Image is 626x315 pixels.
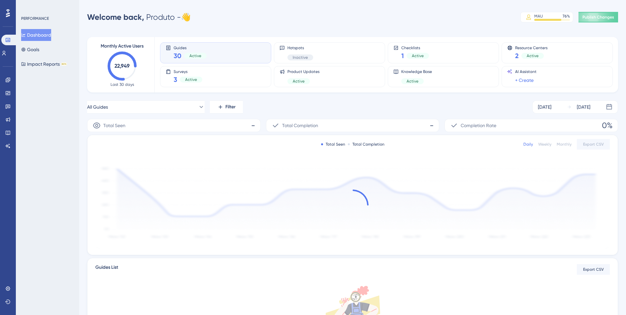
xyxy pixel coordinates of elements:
span: Export CSV [583,142,604,147]
span: Filter [225,103,236,111]
span: Monthly Active Users [101,42,144,50]
text: 22,949 [115,63,130,69]
span: Last 30 days [111,82,134,87]
span: Completion Rate [461,122,496,129]
span: 3 [174,75,177,84]
span: - [430,120,434,131]
span: - [251,120,255,131]
span: Active [527,53,539,58]
span: Inactive [293,55,308,60]
span: Knowledge Base [401,69,432,74]
span: Surveys [174,69,202,74]
button: Publish Changes [578,12,618,22]
span: 1 [401,51,404,60]
button: Export CSV [577,264,610,275]
span: Active [412,53,424,58]
button: Impact ReportsBETA [21,58,67,70]
span: Total Completion [282,122,318,129]
div: Total Completion [348,142,384,147]
span: Total Seen [103,122,125,129]
div: Weekly [538,142,551,147]
span: AI Assistant [515,69,537,74]
div: BETA [61,62,67,66]
span: Guides [174,45,207,50]
span: Product Updates [287,69,319,74]
span: All Guides [87,103,108,111]
span: Export CSV [583,267,604,272]
span: Resource Centers [515,45,547,50]
div: Monthly [557,142,572,147]
div: 76 % [563,14,570,19]
div: Produto - 👋 [87,12,191,22]
button: All Guides [87,100,205,114]
button: Filter [210,100,243,114]
div: Total Seen [321,142,345,147]
div: Daily [523,142,533,147]
div: MAU [534,14,543,19]
button: Export CSV [577,139,610,150]
div: [DATE] [577,103,590,111]
span: 30 [174,51,181,60]
div: [DATE] [538,103,551,111]
span: Active [407,79,418,84]
span: Publish Changes [582,15,614,20]
span: Active [293,79,305,84]
span: Active [185,77,197,82]
span: 0% [602,120,612,131]
button: Goals [21,44,39,55]
span: 2 [515,51,519,60]
a: + Create [515,76,534,84]
span: Active [189,53,201,58]
span: Checklists [401,45,429,50]
span: Guides List [95,263,118,275]
span: Welcome back, [87,12,144,22]
div: PERFORMANCE [21,16,49,21]
button: Dashboard [21,29,51,41]
span: Hotspots [287,45,313,51]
